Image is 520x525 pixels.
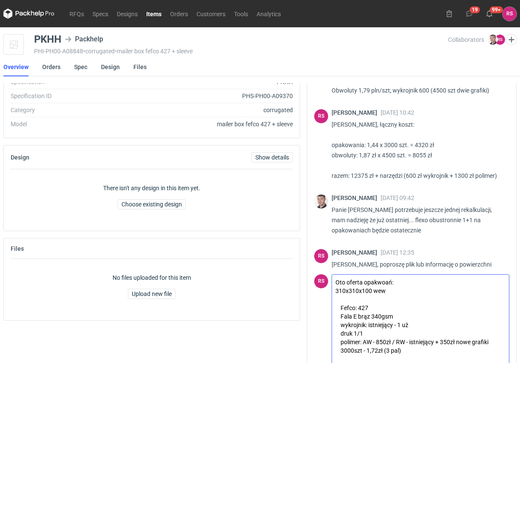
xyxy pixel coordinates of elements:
span: [DATE] 09:42 [381,194,414,201]
p: There isn't any design in this item yet. [103,184,200,192]
span: [DATE] 10:42 [381,109,414,116]
svg: Packhelp Pro [3,9,55,19]
p: No files uploaded for this item [113,273,191,282]
p: Panie [PERSON_NAME] potrzebuje jeszcze jednej rekalkulacji, mam nadzieję że już ostatniej... flex... [332,205,503,235]
span: Collaborators [448,36,484,43]
img: Maciej Sikora [314,194,328,209]
button: 99+ [482,7,496,20]
div: Model [11,120,124,128]
div: Packhelp [65,34,103,44]
textarea: Oto oferta opakwoań: 310x310x100 wew Fefco: 427 Fala E brąz 340gsm wykrojnik: istniejący - 1 uż d... [332,275,509,364]
a: Overview [3,58,29,76]
div: Rafał Stani [314,249,328,263]
div: Category [11,106,124,114]
p: [PERSON_NAME], łączny koszt: opakowania: 1,44 x 3000 szt. = 4320 zł obwoluty: 1,87 zł x 4500 szt.... [332,119,503,181]
span: [PERSON_NAME] [332,109,381,116]
div: PHI-PH00-A08848 [34,48,448,55]
a: Analytics [252,9,285,19]
figcaption: RS [314,249,328,263]
a: Spec [74,58,87,76]
button: Upload new file [128,289,176,299]
a: Files [133,58,147,76]
a: Customers [192,9,230,19]
a: Design [101,58,120,76]
button: Edit collaborators [506,34,517,45]
div: PKHH [34,34,61,44]
span: [PERSON_NAME] [332,194,381,201]
a: Orders [166,9,192,19]
div: Specification ID [11,92,124,100]
div: PHS-PH00-A09370 [124,92,293,100]
a: Designs [113,9,142,19]
span: • corrugated [83,48,115,55]
h2: Files [11,245,24,252]
button: Choose existing design [118,199,186,209]
div: Rafał Stani [314,109,328,123]
span: Upload new file [132,291,172,297]
a: Orders [42,58,61,76]
span: Choose existing design [121,201,182,207]
a: RFQs [65,9,88,19]
div: Rafał Stani [503,7,517,21]
a: Specs [88,9,113,19]
figcaption: RS [314,274,328,288]
div: mailer box fefco 427 + sleeve [124,120,293,128]
div: corrugated [124,106,293,114]
p: [PERSON_NAME], poproszę plik lub informację o powierzchni druku na rewersie. [332,259,503,280]
span: [DATE] 12:35 [381,249,414,256]
a: Show details [251,152,293,162]
a: Tools [230,9,252,19]
button: RS [503,7,517,21]
h2: Design [11,154,29,161]
div: Rafał Stani [314,274,328,288]
figcaption: RS [314,109,328,123]
span: [PERSON_NAME] [332,249,381,256]
button: 19 [462,7,476,20]
a: Items [142,9,166,19]
img: Maciej Sikora [488,35,498,45]
figcaption: RS [495,35,505,45]
span: • mailer box fefco 427 + sleeve [115,48,193,55]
